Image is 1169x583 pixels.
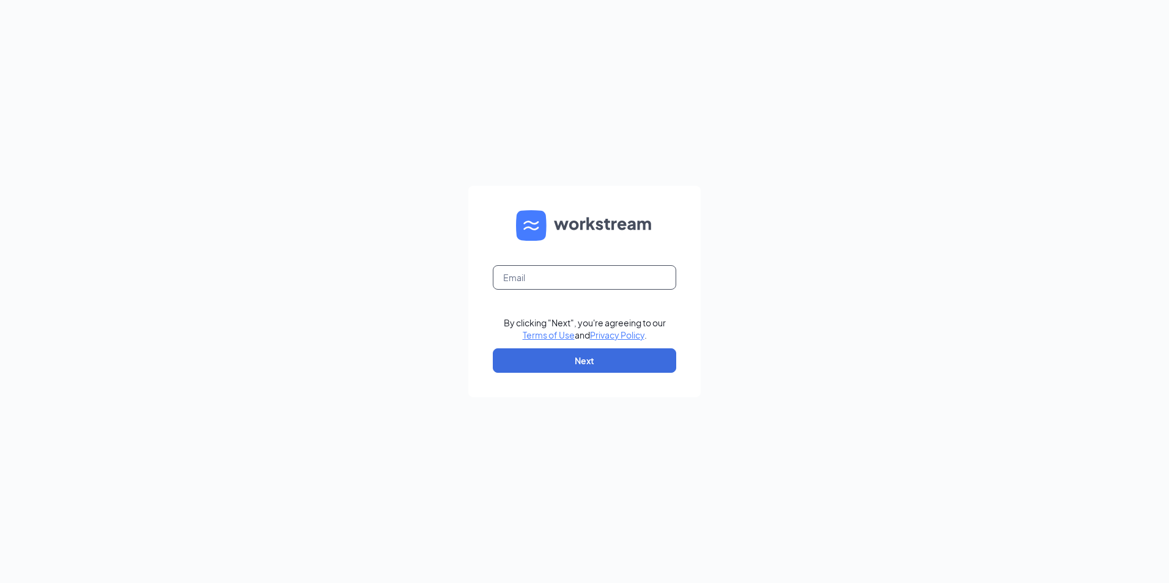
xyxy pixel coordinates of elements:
div: By clicking "Next", you're agreeing to our and . [504,317,666,341]
input: Email [493,265,676,290]
img: WS logo and Workstream text [516,210,653,241]
button: Next [493,348,676,373]
a: Privacy Policy [590,329,644,340]
a: Terms of Use [523,329,575,340]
